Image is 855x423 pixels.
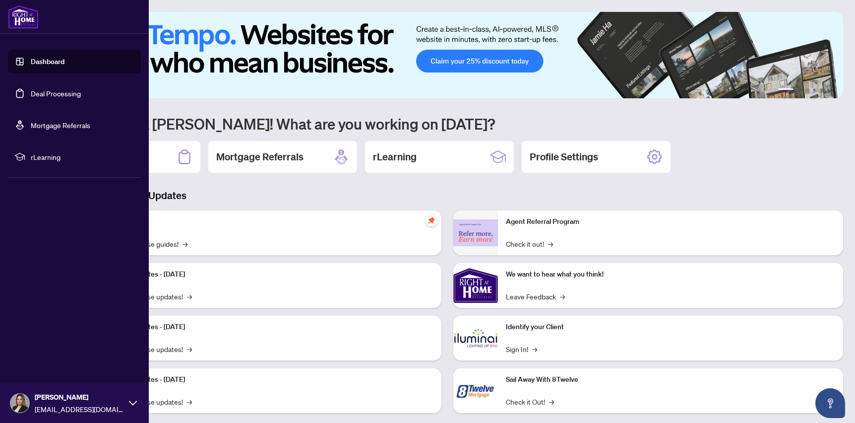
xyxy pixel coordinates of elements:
p: Identify your Client [506,322,835,333]
span: → [532,344,537,354]
button: 5 [821,88,825,92]
a: Sign In!→ [506,344,537,354]
a: Leave Feedback→ [506,291,565,302]
span: → [548,238,553,249]
p: Self-Help [104,216,433,227]
a: Mortgage Referrals [31,121,90,130]
h2: Mortgage Referrals [216,150,304,164]
span: rLearning [31,151,134,162]
span: → [187,344,192,354]
img: logo [8,5,39,29]
span: → [187,291,192,302]
span: → [183,238,187,249]
span: → [549,396,554,407]
h2: rLearning [373,150,417,164]
span: [PERSON_NAME] [35,392,124,403]
button: 4 [813,88,817,92]
a: Check it Out!→ [506,396,554,407]
a: Deal Processing [31,89,81,98]
h2: Profile Settings [530,150,598,164]
button: 6 [829,88,833,92]
button: 2 [797,88,801,92]
button: 1 [778,88,794,92]
img: Sail Away With 8Twelve [453,368,498,413]
h3: Brokerage & Industry Updates [52,189,843,203]
p: We want to hear what you think! [506,269,835,280]
p: Sail Away With 8Twelve [506,374,835,385]
p: Platform Updates - [DATE] [104,322,433,333]
img: Identify your Client [453,316,498,360]
img: Agent Referral Program [453,219,498,247]
span: [EMAIL_ADDRESS][DOMAIN_NAME] [35,404,124,415]
img: We want to hear what you think! [453,263,498,308]
p: Agent Referral Program [506,216,835,227]
a: Dashboard [31,57,64,66]
img: Slide 0 [52,12,843,98]
span: → [187,396,192,407]
p: Platform Updates - [DATE] [104,269,433,280]
button: Open asap [815,388,845,418]
p: Platform Updates - [DATE] [104,374,433,385]
a: Check it out!→ [506,238,553,249]
span: → [560,291,565,302]
button: 3 [805,88,809,92]
h1: Welcome back [PERSON_NAME]! What are you working on [DATE]? [52,114,843,133]
img: Profile Icon [10,394,29,413]
span: pushpin [426,214,437,226]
